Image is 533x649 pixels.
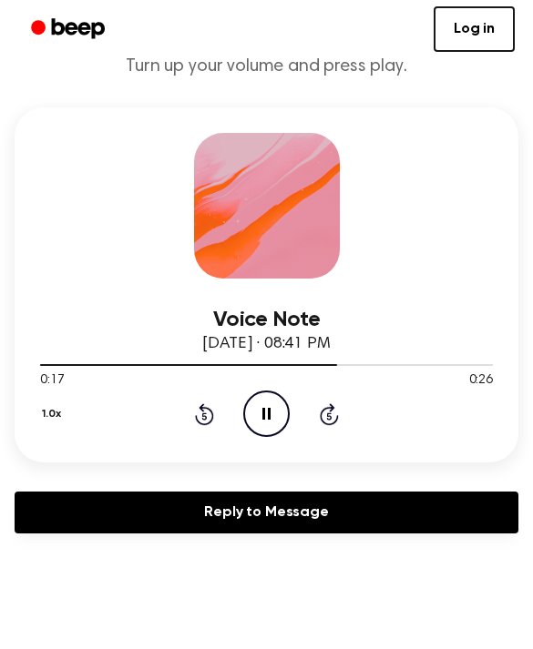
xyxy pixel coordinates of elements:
[202,336,330,352] span: [DATE] · 08:41 PM
[15,56,518,78] p: Turn up your volume and press play.
[40,399,67,430] button: 1.0x
[434,6,515,52] a: Log in
[40,371,64,390] span: 0:17
[15,492,518,533] a: Reply to Message
[469,371,493,390] span: 0:26
[40,308,493,332] h3: Voice Note
[18,12,121,47] a: Beep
